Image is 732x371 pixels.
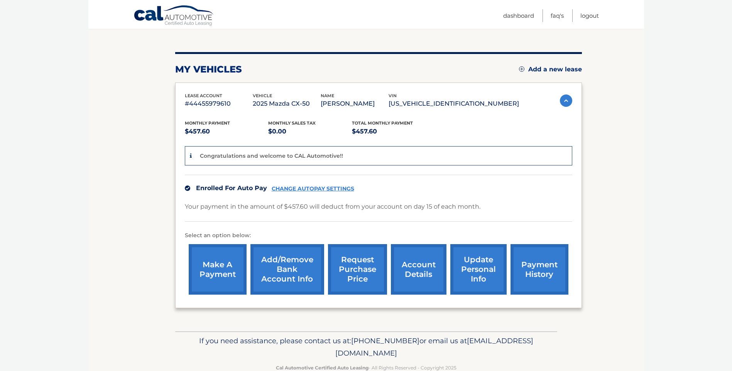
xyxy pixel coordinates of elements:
a: Add a new lease [519,66,582,73]
a: payment history [511,244,568,295]
p: $0.00 [268,126,352,137]
p: $457.60 [352,126,436,137]
a: Add/Remove bank account info [250,244,324,295]
img: accordion-active.svg [560,94,572,107]
a: CHANGE AUTOPAY SETTINGS [272,185,354,192]
p: Congratulations and welcome to CAL Automotive!! [200,152,343,159]
p: [US_VEHICLE_IDENTIFICATION_NUMBER] [389,98,519,109]
strong: Cal Automotive Certified Auto Leasing [276,365,369,371]
p: $457.60 [185,126,269,137]
span: Enrolled For Auto Pay [196,184,267,192]
span: vin [389,93,397,98]
a: account details [391,244,446,295]
span: Monthly Payment [185,120,230,126]
h2: my vehicles [175,64,242,75]
a: Cal Automotive [134,5,215,27]
a: FAQ's [551,9,564,22]
span: [PHONE_NUMBER] [351,336,419,345]
p: [PERSON_NAME] [321,98,389,109]
p: Your payment in the amount of $457.60 will deduct from your account on day 15 of each month. [185,201,480,212]
a: request purchase price [328,244,387,295]
a: Dashboard [503,9,534,22]
span: name [321,93,334,98]
span: vehicle [253,93,272,98]
p: 2025 Mazda CX-50 [253,98,321,109]
span: Monthly sales Tax [268,120,316,126]
p: If you need assistance, please contact us at: or email us at [180,335,552,359]
a: update personal info [450,244,507,295]
p: Select an option below: [185,231,572,240]
span: lease account [185,93,222,98]
a: Logout [580,9,599,22]
span: [EMAIL_ADDRESS][DOMAIN_NAME] [335,336,533,358]
p: #44455979610 [185,98,253,109]
span: Total Monthly Payment [352,120,413,126]
img: add.svg [519,66,524,72]
img: check.svg [185,185,190,191]
a: make a payment [189,244,247,295]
